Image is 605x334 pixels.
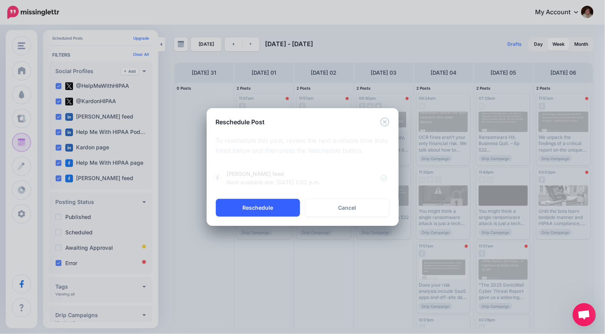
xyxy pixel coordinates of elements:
a: Cancel [305,199,390,217]
button: Close [380,117,390,127]
a: [PERSON_NAME] feed Next available slot: [DATE] 2:02 p.m. [214,170,391,187]
span: [PERSON_NAME] feed [227,170,380,187]
h5: Reschedule Post [216,117,265,127]
p: To reschedule this post, review the next available time slots listed below and then press the Res... [216,136,390,156]
span: Next available slot: [DATE] 2:02 p.m. [227,179,320,185]
button: Reschedule [216,199,300,217]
